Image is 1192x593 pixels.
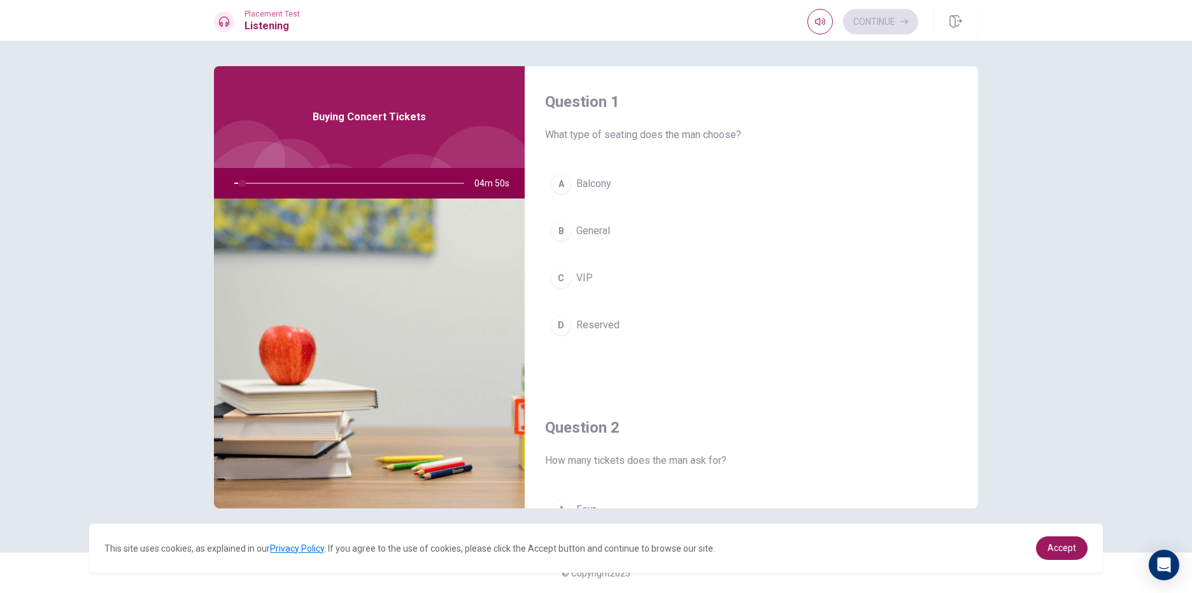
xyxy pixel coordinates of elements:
span: Accept [1047,543,1076,553]
h4: Question 2 [545,417,958,438]
span: How many tickets does the man ask for? [545,453,958,468]
div: C [551,268,571,288]
span: Balcony [576,176,611,192]
div: A [551,174,571,194]
span: This site uses cookies, as explained in our . If you agree to the use of cookies, please click th... [104,543,715,554]
h1: Listening [245,18,300,34]
span: Four [576,502,596,517]
button: CVIP [545,262,958,294]
span: Placement Test [245,10,300,18]
button: DReserved [545,309,958,341]
span: What type of seating does the man choose? [545,127,958,143]
button: ABalcony [545,168,958,200]
span: General [576,223,610,239]
span: 04m 50s [474,168,520,199]
span: Buying Concert Tickets [313,109,426,125]
a: Privacy Policy [270,543,324,554]
div: D [551,315,571,335]
div: cookieconsent [89,524,1102,573]
div: Open Intercom Messenger [1149,550,1179,580]
h4: Question 1 [545,92,958,112]
button: AFour [545,494,958,526]
span: Reserved [576,317,620,333]
span: © Copyright 2025 [562,568,630,578]
div: B [551,221,571,241]
span: VIP [576,270,593,286]
div: A [551,499,571,520]
a: dismiss cookie message [1036,536,1088,560]
img: Buying Concert Tickets [214,199,525,508]
button: BGeneral [545,215,958,247]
